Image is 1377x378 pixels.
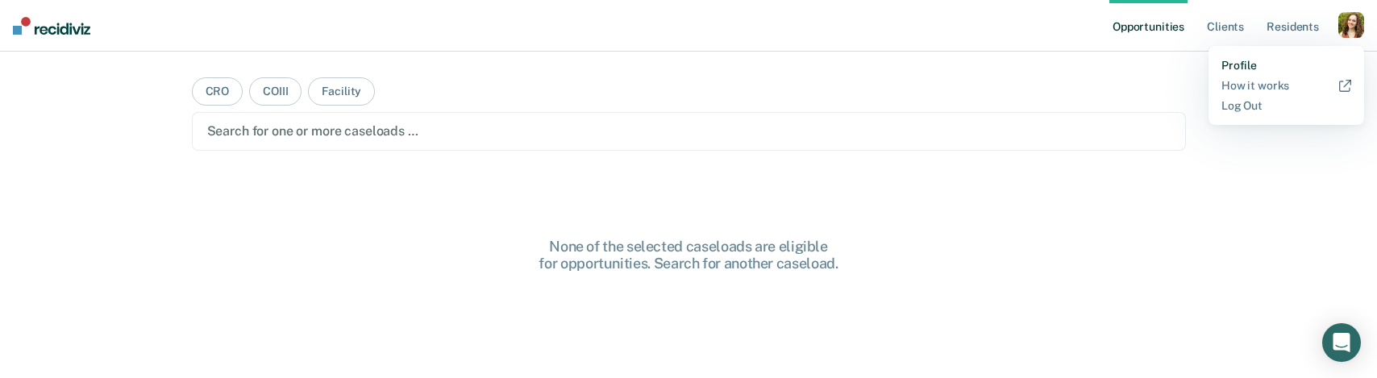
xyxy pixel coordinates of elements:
[1221,79,1351,93] a: How it works
[13,17,90,35] img: Recidiviz
[431,238,946,272] div: None of the selected caseloads are eligible for opportunities. Search for another caseload.
[308,77,375,106] button: Facility
[192,77,243,106] button: CRO
[1221,99,1351,113] a: Log Out
[1221,59,1351,73] a: Profile
[249,77,302,106] button: COIII
[1322,323,1361,362] div: Open Intercom Messenger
